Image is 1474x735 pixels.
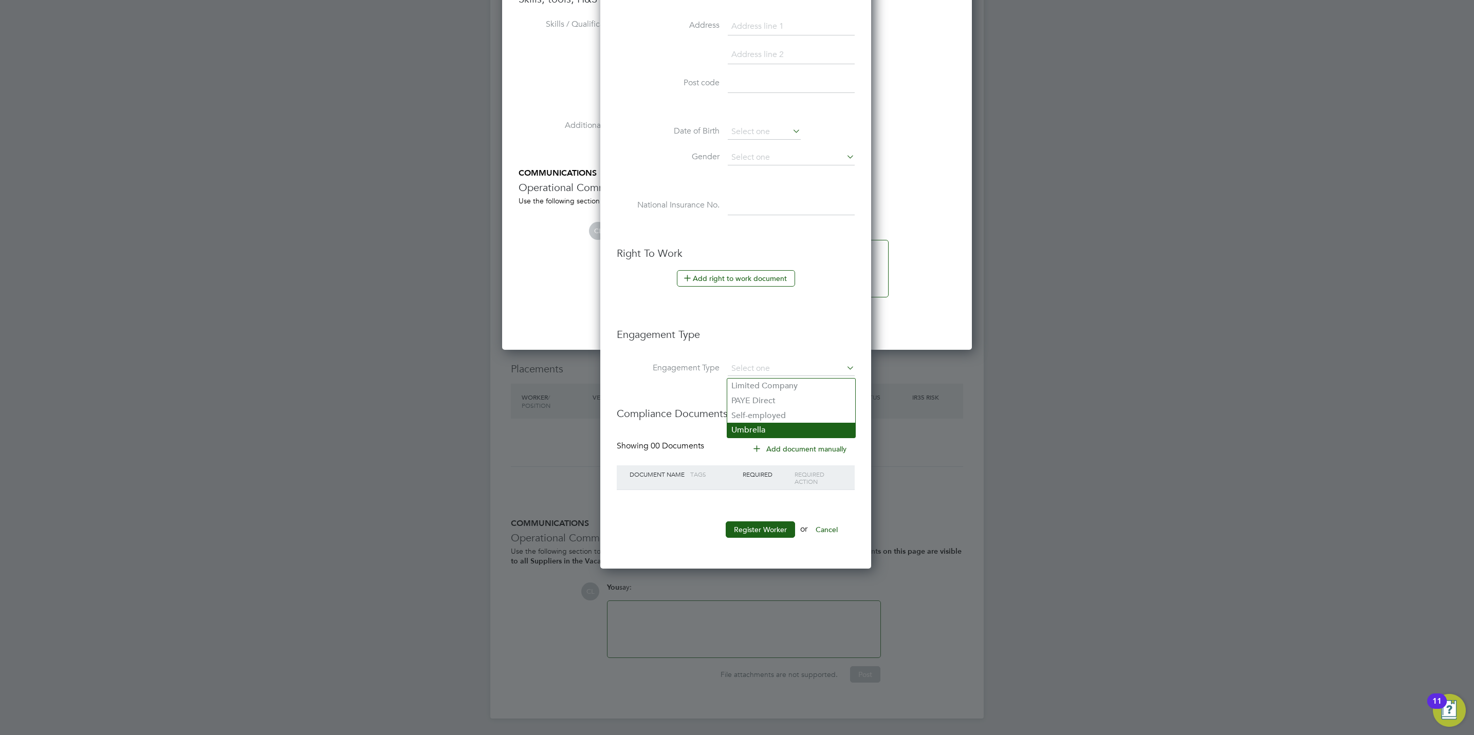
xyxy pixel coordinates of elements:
[688,465,740,483] div: Tags
[617,397,855,420] h3: Compliance Documents
[617,317,855,341] h3: Engagement Type
[627,465,688,483] div: Document Name
[728,362,855,376] input: Select one
[519,69,621,80] label: Tools
[728,46,855,64] input: Address line 2
[727,393,855,408] li: PAYE Direct
[617,20,720,31] label: Address
[519,168,955,179] h5: COMMUNICATIONS
[617,152,720,162] label: Gender
[589,222,607,240] span: CL
[728,17,855,36] input: Address line 1
[617,126,720,137] label: Date of Birth
[677,270,795,287] button: Add right to work document
[740,465,793,483] div: Required
[617,247,855,260] h3: Right To Work
[617,441,706,451] div: Showing
[617,78,720,88] label: Post code
[617,363,720,373] label: Engagement Type
[1432,701,1442,714] div: 11
[727,379,855,393] li: Limited Company
[1433,694,1466,727] button: Open Resource Center, 11 new notifications
[728,150,855,165] input: Select one
[792,465,844,490] div: Required Action
[727,423,855,438] li: Umbrella
[617,521,855,548] li: or
[727,408,855,423] li: Self-employed
[728,124,801,140] input: Select one
[617,200,720,211] label: National Insurance No.
[807,521,846,538] button: Cancel
[746,441,855,457] button: Add document manually
[519,181,955,194] h3: Operational Communications
[519,120,621,131] label: Additional H&S
[726,521,795,538] button: Register Worker
[519,19,621,30] label: Skills / Qualifications
[519,196,955,205] div: Use the following section to share any operational communications between Supply Chain participants.
[651,441,704,451] span: 00 Documents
